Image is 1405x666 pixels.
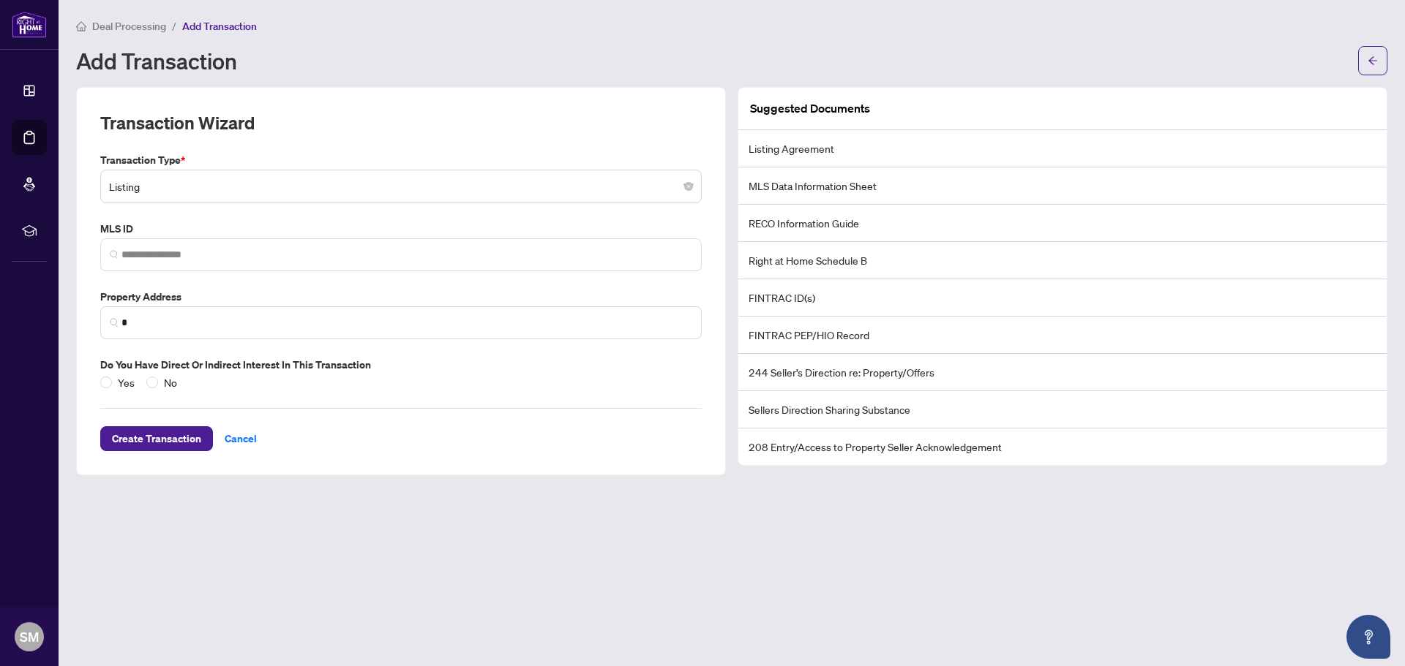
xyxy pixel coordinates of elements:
li: Sellers Direction Sharing Substance [738,391,1387,428]
li: Listing Agreement [738,130,1387,167]
img: search_icon [110,250,119,259]
h2: Transaction Wizard [100,111,255,135]
span: close-circle [684,182,693,191]
li: Right at Home Schedule B [738,242,1387,279]
span: No [158,374,183,390]
button: Cancel [213,426,269,451]
button: Create Transaction [100,426,213,451]
label: Do you have direct or indirect interest in this transaction [100,357,702,373]
li: / [172,18,176,34]
span: Cancel [225,427,257,450]
li: 208 Entry/Access to Property Seller Acknowledgement [738,428,1387,465]
label: Transaction Type [100,152,702,168]
li: FINTRAC PEP/HIO Record [738,317,1387,354]
img: logo [12,11,47,38]
h1: Add Transaction [76,49,237,72]
span: Create Transaction [112,427,201,450]
button: Open asap [1346,615,1390,659]
span: Listing [109,173,693,200]
span: Add Transaction [182,20,257,33]
span: arrow-left [1368,56,1378,66]
label: Property Address [100,289,702,305]
li: RECO Information Guide [738,205,1387,242]
label: MLS ID [100,221,702,237]
span: Deal Processing [92,20,166,33]
li: 244 Seller’s Direction re: Property/Offers [738,354,1387,391]
li: MLS Data Information Sheet [738,167,1387,205]
li: FINTRAC ID(s) [738,279,1387,317]
img: search_icon [110,318,119,327]
span: Yes [112,374,140,390]
span: SM [20,627,39,647]
span: home [76,21,86,31]
article: Suggested Documents [750,99,870,118]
